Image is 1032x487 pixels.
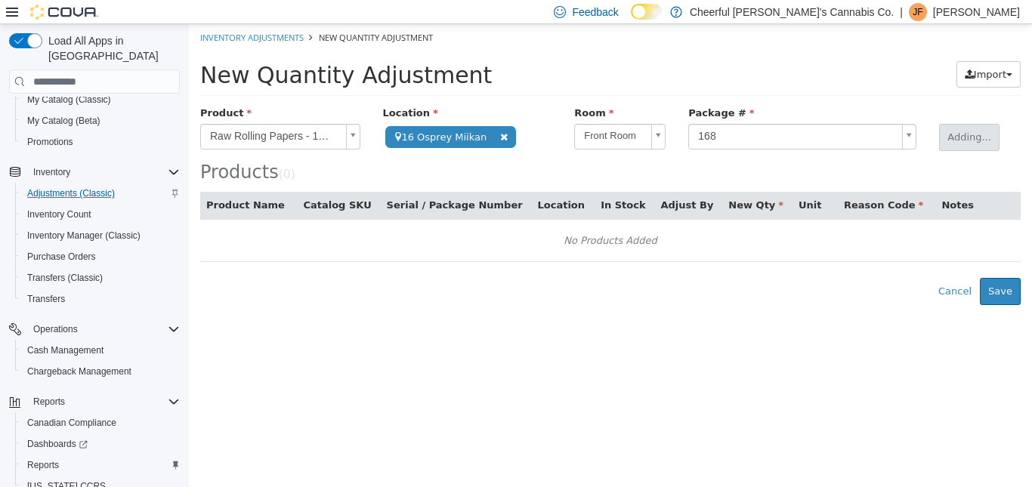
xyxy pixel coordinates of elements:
[15,412,186,433] button: Canadian Compliance
[21,184,121,202] a: Adjustments (Classic)
[11,100,171,125] a: Raw Rolling Papers - 1 1/4 Classic
[21,456,180,474] span: Reports
[42,33,180,63] span: Load All Apps in [GEOGRAPHIC_DATA]
[631,4,663,20] input: Dark Mode
[21,414,180,432] span: Canadian Compliance
[933,3,1020,21] p: [PERSON_NAME]
[539,175,595,186] span: New Qty
[11,38,303,64] span: New Quantity Adjustment
[196,102,327,124] span: 16 Osprey Miikan
[27,94,111,106] span: My Catalog (Classic)
[27,208,91,220] span: Inventory Count
[3,391,186,412] button: Reports
[791,254,832,281] button: Save
[21,133,79,151] a: Promotions
[21,290,71,308] a: Transfers
[572,5,618,20] span: Feedback
[15,89,186,110] button: My Catalog (Classic)
[412,174,459,189] button: In Stock
[27,459,59,471] span: Reports
[27,344,104,356] span: Cash Management
[21,456,65,474] a: Reports
[655,175,734,186] span: Reason Code
[33,323,78,335] span: Operations
[27,251,96,263] span: Purchase Orders
[21,341,110,359] a: Cash Management
[15,246,186,267] button: Purchase Orders
[27,163,76,181] button: Inventory
[15,455,186,476] button: Reports
[499,83,565,94] span: Package #
[349,174,399,189] button: Location
[194,83,249,94] span: Location
[21,362,180,381] span: Chargeback Management
[21,112,107,130] a: My Catalog (Beta)
[21,269,180,287] span: Transfers (Classic)
[21,205,97,223] a: Inventory Count
[913,3,922,21] span: JF
[27,320,84,338] button: Operations
[21,227,147,245] a: Inventory Manager (Classic)
[385,83,425,94] span: Room
[909,3,927,21] div: Jason Fitzpatrick
[21,269,109,287] a: Transfers (Classic)
[114,174,185,189] button: Catalog SKU
[15,110,186,131] button: My Catalog (Beta)
[21,248,102,266] a: Purchase Orders
[15,340,186,361] button: Cash Management
[27,320,180,338] span: Operations
[27,417,116,429] span: Canadian Compliance
[33,166,70,178] span: Inventory
[21,184,180,202] span: Adjustments (Classic)
[3,319,186,340] button: Operations
[3,162,186,183] button: Inventory
[610,174,635,189] button: Unit
[768,37,832,64] button: Import
[499,100,728,125] a: 168
[21,248,180,266] span: Purchase Orders
[90,143,107,157] small: ( )
[94,143,102,157] span: 0
[27,438,88,450] span: Dashboards
[385,100,477,125] a: Front Room
[27,136,73,148] span: Promotions
[21,227,180,245] span: Inventory Manager (Classic)
[690,3,894,21] p: Cheerful [PERSON_NAME]'s Cannabis Co.
[198,174,337,189] button: Serial / Package Number
[21,205,822,228] div: No Products Added
[27,272,103,284] span: Transfers (Classic)
[27,187,115,199] span: Adjustments (Classic)
[15,204,186,225] button: Inventory Count
[21,91,180,109] span: My Catalog (Classic)
[21,112,180,130] span: My Catalog (Beta)
[752,174,787,189] button: Notes
[21,435,180,453] span: Dashboards
[15,225,186,246] button: Inventory Manager (Classic)
[11,8,115,19] a: Inventory Adjustments
[21,133,180,151] span: Promotions
[27,365,131,378] span: Chargeback Management
[11,137,90,159] span: Products
[17,174,99,189] button: Product Name
[15,267,186,288] button: Transfers (Classic)
[27,115,100,127] span: My Catalog (Beta)
[21,290,180,308] span: Transfers
[27,393,180,411] span: Reports
[27,393,71,411] button: Reports
[21,435,94,453] a: Dashboards
[27,293,65,305] span: Transfers
[15,361,186,382] button: Chargeback Management
[33,396,65,408] span: Reports
[785,45,817,56] span: Import
[21,205,180,223] span: Inventory Count
[21,414,122,432] a: Canadian Compliance
[27,230,141,242] span: Inventory Manager (Classic)
[500,100,707,125] span: 168
[12,100,151,125] span: Raw Rolling Papers - 1 1/4 Classic
[741,254,791,281] button: Cancel
[15,433,186,455] a: Dashboards
[21,362,137,381] a: Chargeback Management
[472,174,528,189] button: Adjust By
[21,341,180,359] span: Cash Management
[15,131,186,153] button: Promotions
